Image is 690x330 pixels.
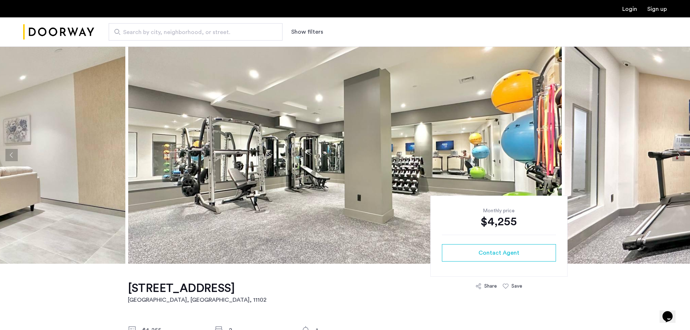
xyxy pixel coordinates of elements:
iframe: chat widget [660,301,683,323]
h1: [STREET_ADDRESS] [128,281,267,296]
button: Show or hide filters [291,28,323,36]
a: [STREET_ADDRESS][GEOGRAPHIC_DATA], [GEOGRAPHIC_DATA], 11102 [128,281,267,304]
button: button [442,244,556,262]
a: Registration [647,6,667,12]
h2: [GEOGRAPHIC_DATA], [GEOGRAPHIC_DATA] , 11102 [128,296,267,304]
img: logo [23,18,94,46]
button: Previous apartment [5,149,18,161]
input: Apartment Search [109,23,283,41]
div: Monthly price [442,207,556,214]
span: Contact Agent [478,248,519,257]
span: Search by city, neighborhood, or street. [123,28,262,37]
button: Next apartment [672,149,685,161]
div: $4,255 [442,214,556,229]
div: Share [484,283,497,290]
a: Cazamio Logo [23,18,94,46]
img: apartment [128,46,562,264]
div: Save [511,283,522,290]
a: Login [622,6,637,12]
